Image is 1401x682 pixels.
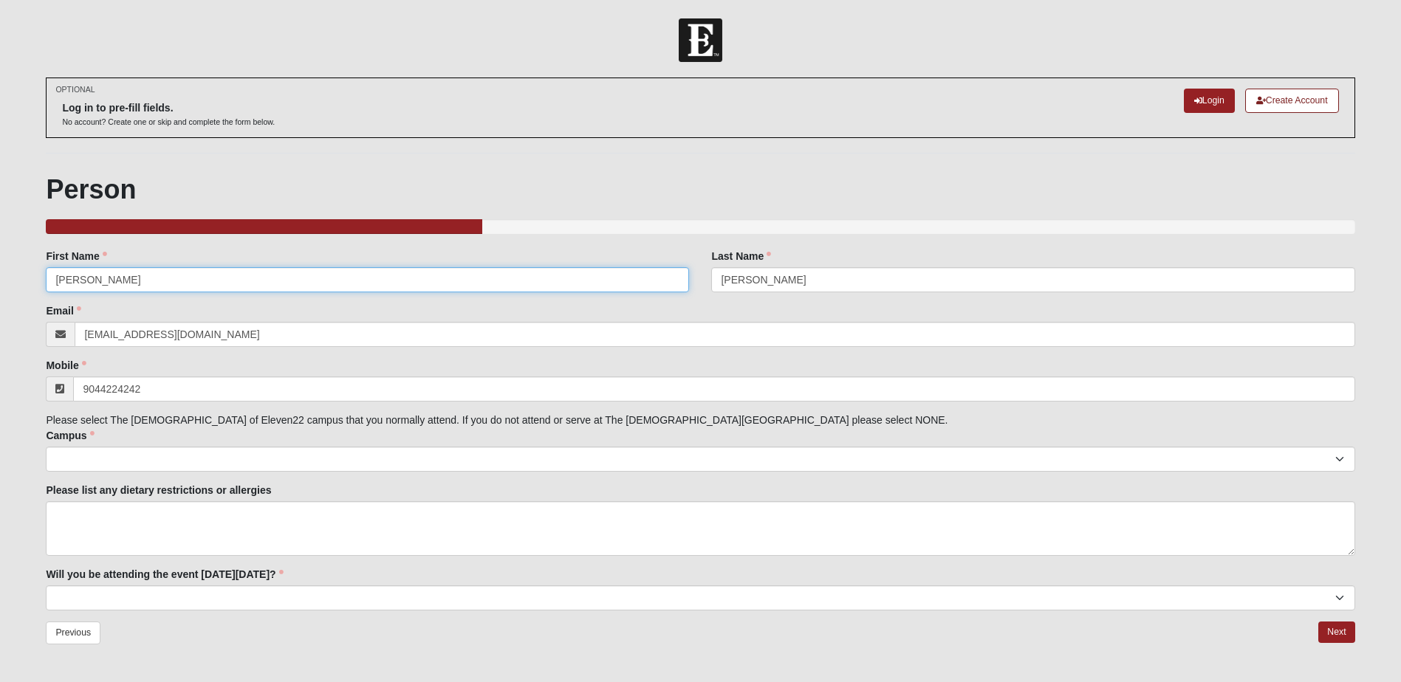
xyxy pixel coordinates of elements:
[46,249,106,263] label: First Name
[1184,89,1235,113] a: Login
[46,249,1354,610] div: Please select The [DEMOGRAPHIC_DATA] of Eleven22 campus that you normally attend. If you do not a...
[55,84,95,95] small: OPTIONAL
[46,173,1354,205] h1: Person
[46,358,86,373] label: Mobile
[62,117,275,128] p: No account? Create one or skip and complete the form below.
[1318,621,1354,643] a: Next
[46,567,283,582] label: Will you be attending the event [DATE][DATE]?
[679,18,722,62] img: Church of Eleven22 Logo
[62,102,275,114] h6: Log in to pre-fill fields.
[46,303,81,318] label: Email
[46,621,100,644] a: Previous
[46,483,271,497] label: Please list any dietary restrictions or allergies
[711,249,771,263] label: Last Name
[46,428,94,443] label: Campus
[1245,89,1339,113] a: Create Account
